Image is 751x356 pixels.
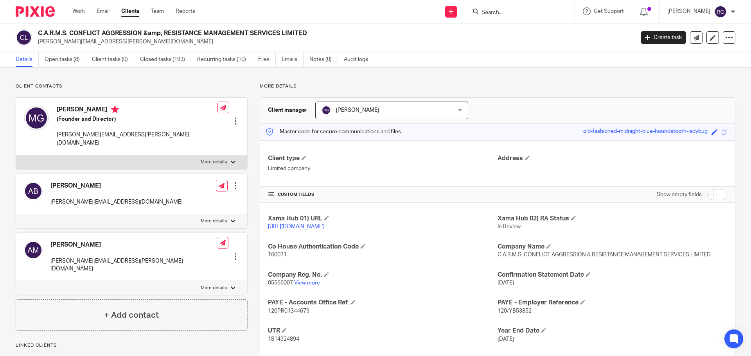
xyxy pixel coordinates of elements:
[92,52,134,67] a: Client tasks (0)
[72,7,85,15] a: Work
[24,241,43,259] img: svg%3E
[268,299,498,307] h4: PAYE - Accounts Office Ref.
[140,52,191,67] a: Closed tasks (193)
[667,7,710,15] p: [PERSON_NAME]
[268,243,498,251] h4: Co House Authentication Code
[201,218,227,224] p: More details
[282,52,304,67] a: Emails
[498,243,727,251] h4: Company Name
[16,52,39,67] a: Details
[201,285,227,291] p: More details
[121,7,139,15] a: Clients
[498,154,727,163] h4: Address
[50,198,183,206] p: [PERSON_NAME][EMAIL_ADDRESS][DOMAIN_NAME]
[97,7,110,15] a: Email
[594,9,624,14] span: Get Support
[151,7,164,15] a: Team
[268,308,309,314] span: 120PR01344679
[38,38,629,46] p: [PERSON_NAME][EMAIL_ADDRESS][PERSON_NAME][DOMAIN_NAME]
[657,191,702,199] label: Show empty fields
[176,7,195,15] a: Reports
[498,336,514,342] span: [DATE]
[266,128,401,136] p: Master code for secure communications and files
[16,342,248,349] p: Linked clients
[322,106,331,115] img: svg%3E
[268,191,498,198] h4: CUSTOM FIELDS
[50,241,217,249] h4: [PERSON_NAME]
[498,280,514,286] span: [DATE]
[268,106,307,114] h3: Client manager
[16,29,32,46] img: svg%3E
[24,106,49,131] img: svg%3E
[583,127,708,136] div: old-fashioned-midnight-blue-houndstooth-ladybug
[50,257,217,273] p: [PERSON_NAME][EMAIL_ADDRESS][PERSON_NAME][DOMAIN_NAME]
[344,52,374,67] a: Audit logs
[260,83,735,89] p: More details
[268,154,498,163] h4: Client type
[268,224,324,229] a: [URL][DOMAIN_NAME]
[45,52,86,67] a: Open tasks (8)
[268,271,498,279] h4: Company Reg. No.
[57,131,217,147] p: [PERSON_NAME][EMAIL_ADDRESS][PERSON_NAME][DOMAIN_NAME]
[498,308,532,314] span: 120/YB53852
[498,252,711,258] span: C.A.R.M.S. CONFLICT AGGRESSION & RESISTANCE MANAGEMENT SERVICES LIMITED
[498,299,727,307] h4: PAYE - Employer Reference
[498,215,727,223] h4: Xama Hub 02) RA Status
[104,309,159,321] h4: + Add contact
[201,159,227,165] p: More details
[336,107,379,113] span: [PERSON_NAME]
[50,182,183,190] h4: [PERSON_NAME]
[481,9,551,16] input: Search
[16,83,248,89] p: Client contacts
[258,52,276,67] a: Files
[268,165,498,172] p: Limited company
[309,52,338,67] a: Notes (0)
[498,271,727,279] h4: Confirmation Statement Date
[197,52,252,67] a: Recurring tasks (10)
[498,327,727,335] h4: Year End Date
[268,336,299,342] span: 1814324894
[268,327,498,335] h4: UTR
[38,29,511,38] h2: C.A.R.M.S. CONFLICT AGGRESSION &amp; RESISTANCE MANAGEMENT SERVICES LIMITED
[268,215,498,223] h4: Xama Hub 01) URL
[24,182,43,200] img: svg%3E
[714,5,727,18] img: svg%3E
[57,115,217,123] h5: (Founder and Director)
[16,6,55,17] img: Pixie
[268,252,287,258] span: T60071
[111,106,119,113] i: Primary
[268,280,293,286] span: 05566007
[57,106,217,115] h4: [PERSON_NAME]
[294,280,320,286] a: View more
[641,31,686,44] a: Create task
[498,224,521,229] span: In Review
